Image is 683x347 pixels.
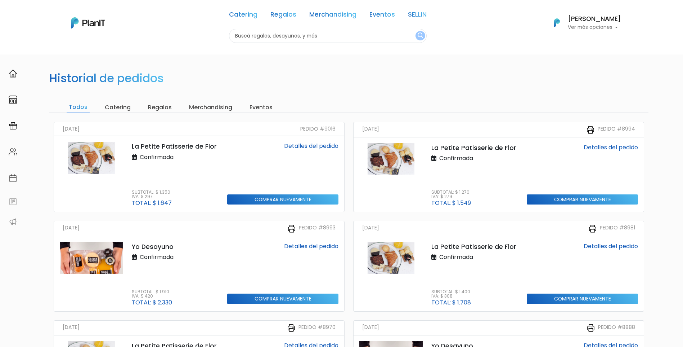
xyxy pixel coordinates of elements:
p: Confirmada [132,253,174,262]
img: search_button-432b6d5273f82d61273b3651a40e1bd1b912527efae98b1b7a1b2c0702e16a8d.svg [418,32,423,39]
p: IVA: $ 279 [431,194,471,199]
small: Pedido #8970 [298,324,336,333]
p: Ver más opciones [568,25,621,30]
input: Catering [103,102,133,113]
p: Yo Desayuno [132,242,219,251]
p: IVA: $ 420 [132,294,172,298]
small: [DATE] [63,324,80,333]
small: [DATE] [63,224,80,233]
img: partners-52edf745621dab592f3b2c58e3bca9d71375a7ef29c3b500c9f145b62cc070d4.svg [9,218,17,226]
img: printer-31133f7acbd7ec30ea1ab4a3b6864c9b5ed483bd8d1a339becc4798053a55bbc.svg [586,126,595,134]
img: feedback-78b5a0c8f98aac82b08bfc38622c3050aee476f2c9584af64705fc4e61158814.svg [9,197,17,206]
button: PlanIt Logo [PERSON_NAME] Ver más opciones [545,13,621,32]
small: Pedido #8981 [600,224,635,233]
p: IVA: $ 308 [431,294,471,298]
p: Total: $ 1.549 [431,200,471,206]
a: Detalles del pedido [584,242,638,250]
small: [DATE] [362,125,379,134]
p: Subtotal: $ 1.910 [132,290,172,294]
img: home-e721727adea9d79c4d83392d1f703f7f8bce08238fde08b1acbfd93340b81755.svg [9,69,17,78]
img: printer-31133f7acbd7ec30ea1ab4a3b6864c9b5ed483bd8d1a339becc4798053a55bbc.svg [587,324,595,332]
input: Eventos [247,102,275,113]
img: thumb_La_linda-PhotoRoom.png [60,142,123,174]
a: Detalles del pedido [284,142,338,150]
a: Detalles del pedido [584,143,638,151]
small: Pedido #8888 [598,324,635,333]
p: Subtotal: $ 1.400 [431,290,471,294]
input: Comprar nuevamente [227,294,338,304]
a: Regalos [270,12,296,20]
p: Confirmada [431,253,473,262]
small: Pedido #8993 [299,224,336,233]
p: Confirmada [132,153,174,162]
p: Confirmada [431,154,473,163]
input: Todos [67,102,90,113]
img: printer-31133f7acbd7ec30ea1ab4a3b6864c9b5ed483bd8d1a339becc4798053a55bbc.svg [588,224,597,233]
img: campaigns-02234683943229c281be62815700db0a1741e53638e28bf9629b52c665b00959.svg [9,122,17,130]
p: IVA: $ 297 [132,194,172,199]
input: Merchandising [187,102,234,113]
a: SELLIN [408,12,427,20]
input: Comprar nuevamente [527,194,638,205]
small: [DATE] [63,125,80,133]
img: people-662611757002400ad9ed0e3c099ab2801c6687ba6c219adb57efc949bc21e19d.svg [9,148,17,156]
h6: [PERSON_NAME] [568,16,621,22]
img: thumb_2000___2000-Photoroom__54_.png [60,242,123,274]
a: Catering [229,12,257,20]
input: Regalos [146,102,174,113]
p: Total: $ 2.330 [132,300,172,306]
input: Buscá regalos, desayunos, y más [229,29,427,43]
a: Detalles del pedido [284,242,338,250]
img: printer-31133f7acbd7ec30ea1ab4a3b6864c9b5ed483bd8d1a339becc4798053a55bbc.svg [287,224,296,233]
img: printer-31133f7acbd7ec30ea1ab4a3b6864c9b5ed483bd8d1a339becc4798053a55bbc.svg [287,324,296,332]
input: Comprar nuevamente [227,194,338,205]
small: [DATE] [362,324,379,333]
small: Pedido #9016 [300,125,336,133]
h2: Historial de pedidos [49,71,164,85]
a: Eventos [369,12,395,20]
p: La Petite Patisserie de Flor [132,142,219,151]
img: PlanIt Logo [71,17,105,28]
small: [DATE] [362,224,379,233]
img: thumb_La_linda-PhotoRoom.png [359,242,423,274]
img: marketplace-4ceaa7011d94191e9ded77b95e3339b90024bf715f7c57f8cf31f2d8c509eaba.svg [9,95,17,104]
p: Subtotal: $ 1.350 [132,190,172,194]
img: PlanIt Logo [549,15,565,31]
p: La Petite Patisserie de Flor [431,143,518,153]
p: Subtotal: $ 1.270 [431,190,471,194]
img: thumb_La_linda-PhotoRoom.png [359,143,423,175]
p: Total: $ 1.708 [431,300,471,306]
img: calendar-87d922413cdce8b2cf7b7f5f62616a5cf9e4887200fb71536465627b3292af00.svg [9,174,17,183]
small: Pedido #8994 [598,125,635,134]
p: La Petite Patisserie de Flor [431,242,518,251]
input: Comprar nuevamente [527,294,638,304]
a: Merchandising [309,12,356,20]
p: Total: $ 1.647 [132,200,172,206]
